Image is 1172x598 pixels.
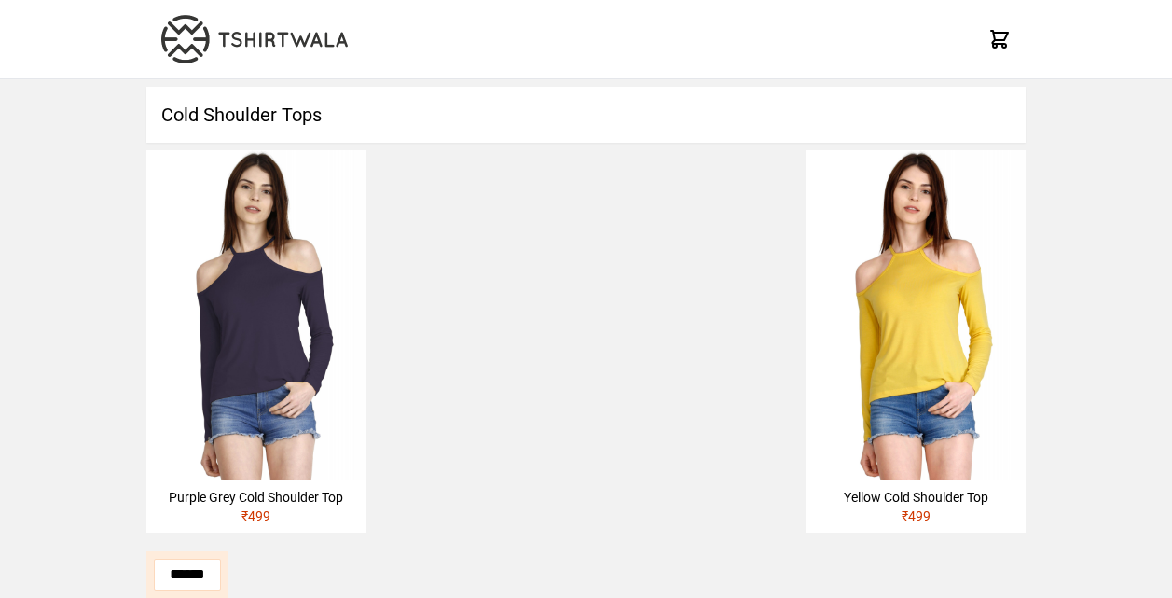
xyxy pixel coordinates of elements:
img: TW-LOGO-400-104.png [161,15,348,63]
div: Yellow Cold Shoulder Top [813,488,1018,507]
img: H9A0677_01-blue-scaled.jpg [146,150,366,480]
a: Yellow Cold Shoulder Top₹499 [806,150,1026,533]
a: Purple Grey Cold Shoulder Top₹499 [146,150,366,533]
div: Purple Grey Cold Shoulder Top [154,488,359,507]
h1: Cold Shoulder Tops [146,87,1026,143]
img: Cold-shoulder-yellow-top-2-scaled.jpg [806,150,1026,480]
span: ₹ 499 [241,508,270,523]
span: ₹ 499 [902,508,931,523]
